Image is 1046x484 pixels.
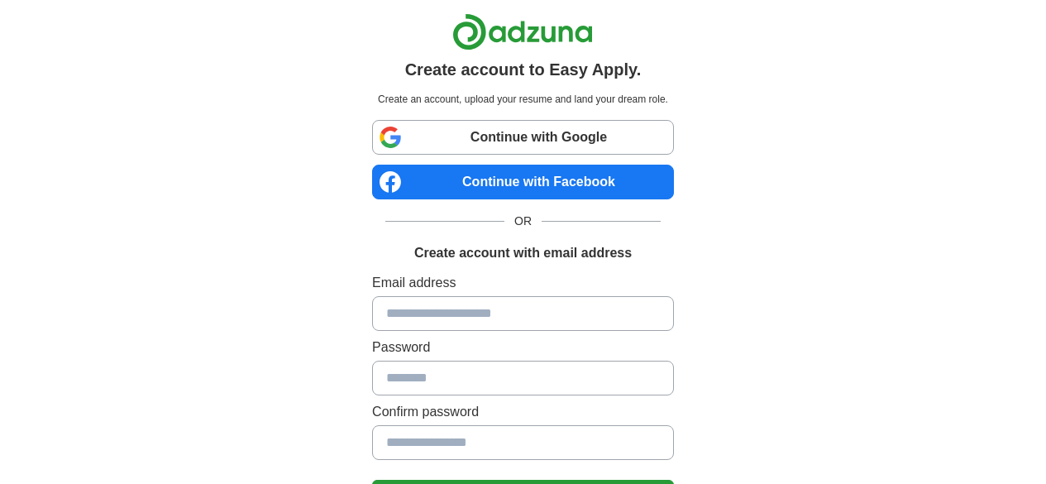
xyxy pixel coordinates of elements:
[372,273,674,293] label: Email address
[452,13,593,50] img: Adzuna logo
[504,213,542,230] span: OR
[405,57,642,82] h1: Create account to Easy Apply.
[372,402,674,422] label: Confirm password
[372,338,674,357] label: Password
[372,120,674,155] a: Continue with Google
[372,165,674,199] a: Continue with Facebook
[375,92,671,107] p: Create an account, upload your resume and land your dream role.
[414,243,632,263] h1: Create account with email address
